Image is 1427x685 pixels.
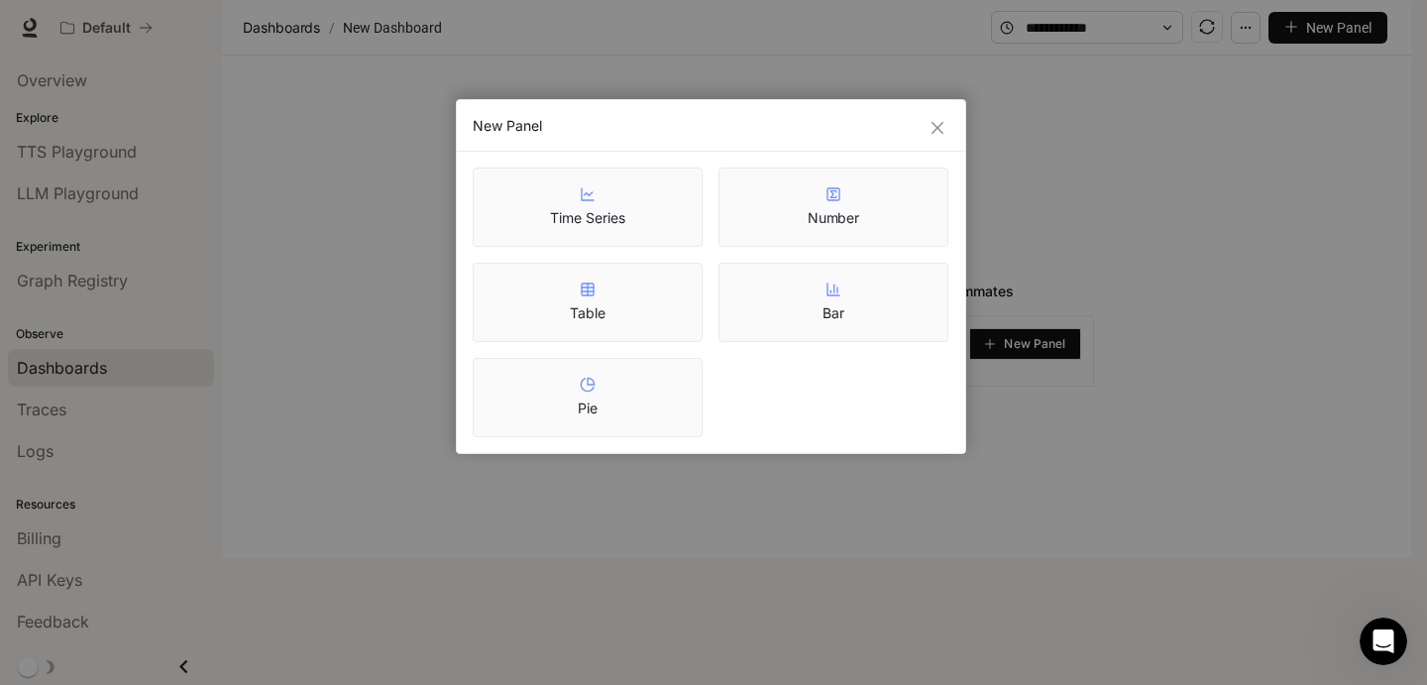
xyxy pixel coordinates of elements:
[473,116,949,136] div: New Panel
[1360,618,1407,665] iframe: Intercom live chat
[1199,19,1215,35] span: sync
[243,16,320,40] span: Dashboards
[984,338,996,350] span: plus
[1004,339,1065,349] span: New Panel
[578,399,598,418] article: Pie
[927,117,948,139] button: Close
[52,8,162,48] button: All workspaces
[1306,17,1372,39] span: New Panel
[1268,12,1387,44] button: New Panel
[930,120,945,136] span: close
[550,208,624,228] article: Time Series
[823,303,844,323] article: Bar
[82,20,131,37] p: Default
[570,303,605,323] article: Table
[1284,20,1298,34] span: plus
[808,208,860,228] article: Number
[238,16,325,40] button: Dashboards
[339,9,446,47] article: New Dashboard
[329,17,335,39] span: /
[969,328,1081,360] button: New Panel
